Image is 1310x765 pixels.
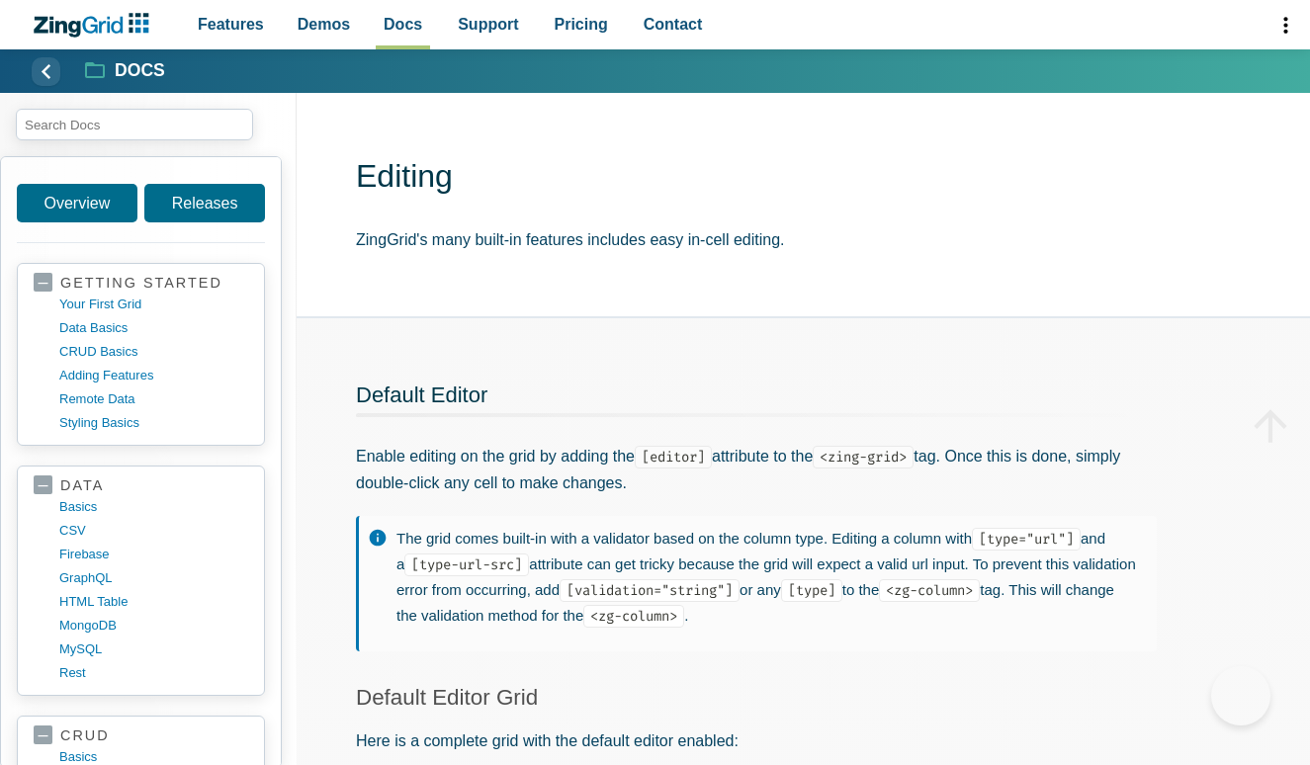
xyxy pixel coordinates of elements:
[644,11,703,38] span: Contact
[972,528,1081,551] code: [type="url"]
[879,579,980,602] code: <zg-column>
[356,382,487,407] a: Default Editor
[555,11,608,38] span: Pricing
[198,11,264,38] span: Features
[356,226,1278,253] p: ZingGrid's many built-in features includes easy in-cell editing.
[59,340,248,364] a: CRUD basics
[356,443,1157,496] p: Enable editing on the grid by adding the attribute to the tag. Once this is done, simply double-c...
[115,62,165,80] strong: Docs
[59,637,248,661] a: MySQL
[34,476,248,495] a: data
[59,495,248,519] a: basics
[583,605,684,628] code: <zg-column>
[356,685,538,710] a: Default Editor Grid
[59,293,248,316] a: your first grid
[144,184,265,222] a: Releases
[635,446,712,468] code: [editor]
[59,387,248,411] a: remote data
[59,364,248,387] a: adding features
[356,727,1157,754] p: Here is a complete grid with the default editor enabled:
[34,726,248,745] a: crud
[781,579,842,602] code: [type]
[59,590,248,614] a: HTML table
[59,614,248,637] a: MongoDB
[59,411,248,435] a: styling basics
[16,109,253,140] input: search input
[59,316,248,340] a: data basics
[298,11,350,38] span: Demos
[458,11,518,38] span: Support
[1211,666,1270,725] iframe: Toggle Customer Support
[384,11,422,38] span: Docs
[560,579,740,602] code: [validation="string"]
[404,553,529,576] code: [type-url-src]
[59,566,248,590] a: GraphQL
[17,184,137,222] a: Overview
[59,543,248,566] a: firebase
[59,519,248,543] a: CSV
[356,156,1278,201] h1: Editing
[59,661,248,685] a: rest
[32,13,159,38] a: ZingChart Logo. Click to return to the homepage
[34,274,248,293] a: getting started
[86,59,165,83] a: Docs
[813,446,914,468] code: <zing-grid>
[396,526,1137,628] p: The grid comes built-in with a validator based on the column type. Editing a column with and a at...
